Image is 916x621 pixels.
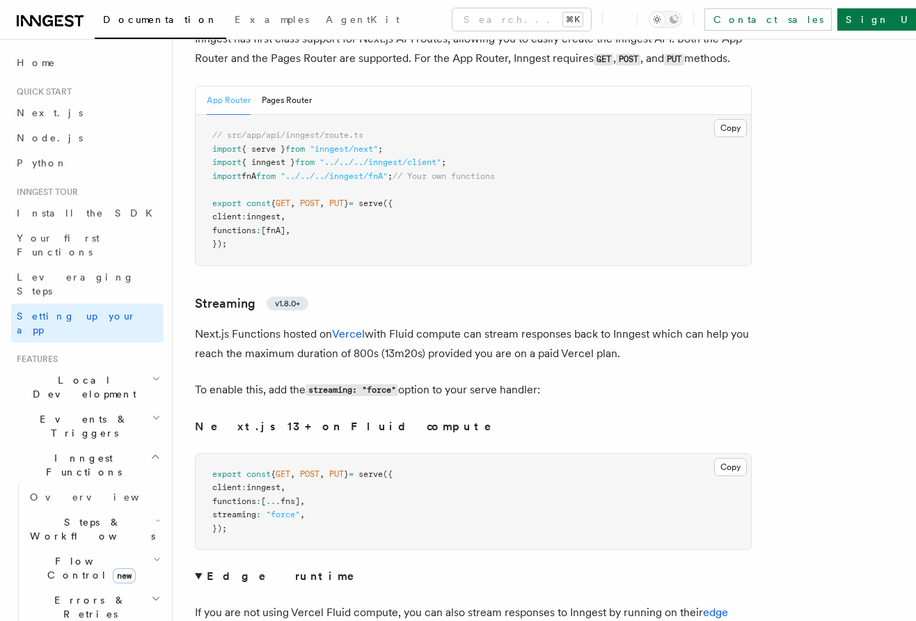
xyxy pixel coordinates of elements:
span: export [212,198,242,208]
span: Examples [235,14,309,25]
a: Python [11,150,164,175]
span: Next.js [17,107,83,118]
button: Flow Controlnew [24,549,164,588]
button: Pages Router [262,86,312,115]
a: Leveraging Steps [11,265,164,304]
span: ; [388,171,393,181]
span: ({ [383,469,393,479]
span: Features [11,354,58,365]
a: Vercel [332,327,365,340]
span: POST [300,469,319,479]
button: Copy [714,458,747,476]
span: import [212,144,242,154]
span: Node.js [17,132,83,143]
span: , [290,198,295,208]
span: ; [378,144,383,154]
a: Overview [24,485,164,510]
span: , [300,496,305,506]
span: POST [300,198,319,208]
span: , [281,482,285,492]
span: Leveraging Steps [17,272,134,297]
a: Setting up your app [11,304,164,343]
span: GET [276,198,290,208]
span: ({ [383,198,393,208]
a: AgentKit [317,4,408,38]
span: fns] [281,496,300,506]
span: v1.8.0+ [275,298,300,309]
code: PUT [664,54,684,65]
span: , [281,212,285,221]
code: GET [594,54,613,65]
span: from [285,144,305,154]
span: }); [212,239,227,249]
span: , [300,510,305,519]
code: streaming: "force" [306,384,398,396]
span: Errors & Retries [24,593,151,621]
span: }); [212,524,227,533]
span: { [271,469,276,479]
span: : [256,496,261,506]
span: import [212,157,242,167]
a: Install the SDK [11,201,164,226]
span: , [319,469,324,479]
span: { [271,198,276,208]
button: Copy [714,119,747,137]
span: , [285,226,290,235]
button: Events & Triggers [11,407,164,446]
span: } [344,469,349,479]
span: , [319,198,324,208]
span: Inngest tour [11,187,78,198]
span: Steps & Workflows [24,515,155,543]
span: Local Development [11,373,152,401]
span: [ [261,496,266,506]
span: const [246,469,271,479]
span: new [113,568,136,583]
span: "../../../inngest/fnA" [281,171,388,181]
a: Home [11,50,164,75]
span: Setting up your app [17,310,136,336]
span: GET [276,469,290,479]
span: : [242,482,246,492]
span: = [349,198,354,208]
span: { inngest } [242,157,295,167]
span: PUT [329,198,344,208]
span: from [256,171,276,181]
span: functions [212,496,256,506]
summary: Edge runtime [195,567,752,586]
span: , [290,469,295,479]
span: : [242,212,246,221]
span: // src/app/api/inngest/route.ts [212,130,363,140]
span: Documentation [103,14,218,25]
a: Contact sales [704,8,832,31]
a: Node.js [11,125,164,150]
span: AgentKit [326,14,400,25]
span: // Your own functions [393,171,495,181]
span: client [212,482,242,492]
code: POST [616,54,640,65]
span: serve [358,469,383,479]
kbd: ⌘K [563,13,583,26]
a: Next.js [11,100,164,125]
span: Flow Control [24,554,153,582]
span: : [256,510,261,519]
span: "inngest/next" [310,144,378,154]
span: inngest [246,482,281,492]
span: "force" [266,510,300,519]
span: Home [17,56,56,70]
span: Overview [30,492,173,503]
span: inngest [246,212,281,221]
span: import [212,171,242,181]
a: Streamingv1.8.0+ [195,294,308,313]
span: = [349,469,354,479]
span: : [256,226,261,235]
span: { serve } [242,144,285,154]
strong: Next.js 13+ on Fluid compute [195,420,511,433]
span: Your first Functions [17,233,100,258]
button: Toggle dark mode [649,11,682,28]
strong: Edge runtime [207,569,374,583]
button: Local Development [11,368,164,407]
span: Quick start [11,86,72,97]
span: [fnA] [261,226,285,235]
span: Python [17,157,68,168]
button: Search...⌘K [452,8,591,31]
